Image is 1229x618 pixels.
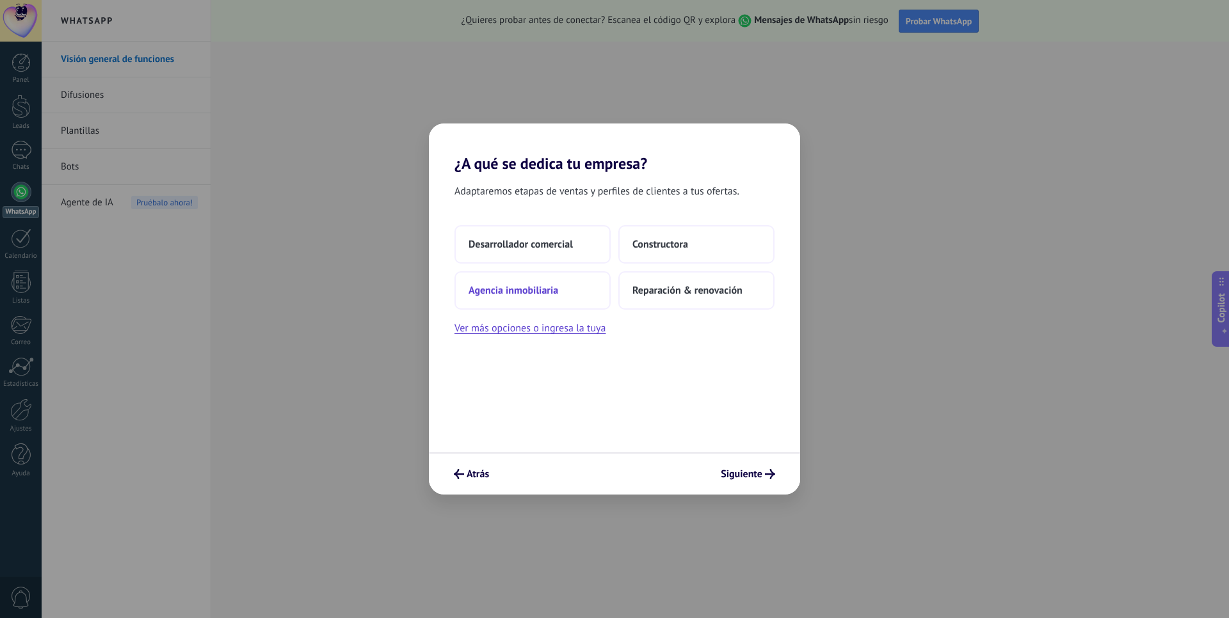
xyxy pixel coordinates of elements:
[454,271,611,310] button: Agencia inmobiliaria
[454,320,606,337] button: Ver más opciones o ingresa la tuya
[467,470,489,479] span: Atrás
[618,271,775,310] button: Reparación & renovación
[469,284,558,297] span: Agencia inmobiliaria
[632,238,688,251] span: Constructora
[454,225,611,264] button: Desarrollador comercial
[715,463,781,485] button: Siguiente
[618,225,775,264] button: Constructora
[721,470,762,479] span: Siguiente
[448,463,495,485] button: Atrás
[469,238,573,251] span: Desarrollador comercial
[454,183,739,200] span: Adaptaremos etapas de ventas y perfiles de clientes a tus ofertas.
[632,284,743,297] span: Reparación & renovación
[429,123,800,173] h2: ¿A qué se dedica tu empresa?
